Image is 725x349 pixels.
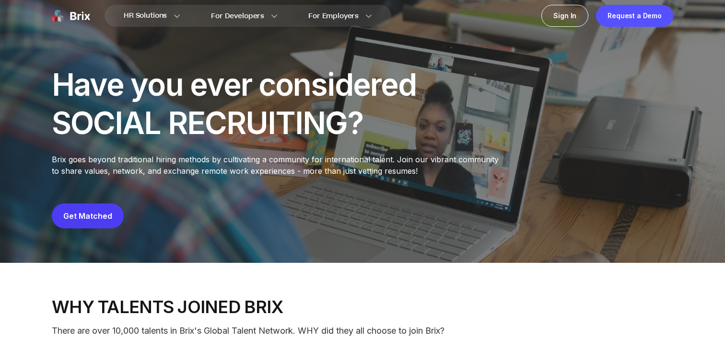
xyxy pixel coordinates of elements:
span: For Developers [211,11,264,21]
a: Get Matched [63,211,112,221]
a: Request a Demo [596,5,673,27]
p: There are over 10,000 talents in Brix's Global Talent Network. WHY did they all choose to join Brix? [52,324,673,338]
button: Get Matched [52,203,124,228]
a: Sign In [541,5,588,27]
p: Why talents joined Brix [52,297,673,316]
span: For Employers [308,11,359,21]
p: Brix goes beyond traditional hiring methods by cultivating a community for international talent. ... [52,154,505,177]
span: HR Solutions [124,8,167,23]
div: Have you ever considered SOCIAL RECRUITING? [52,66,421,142]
